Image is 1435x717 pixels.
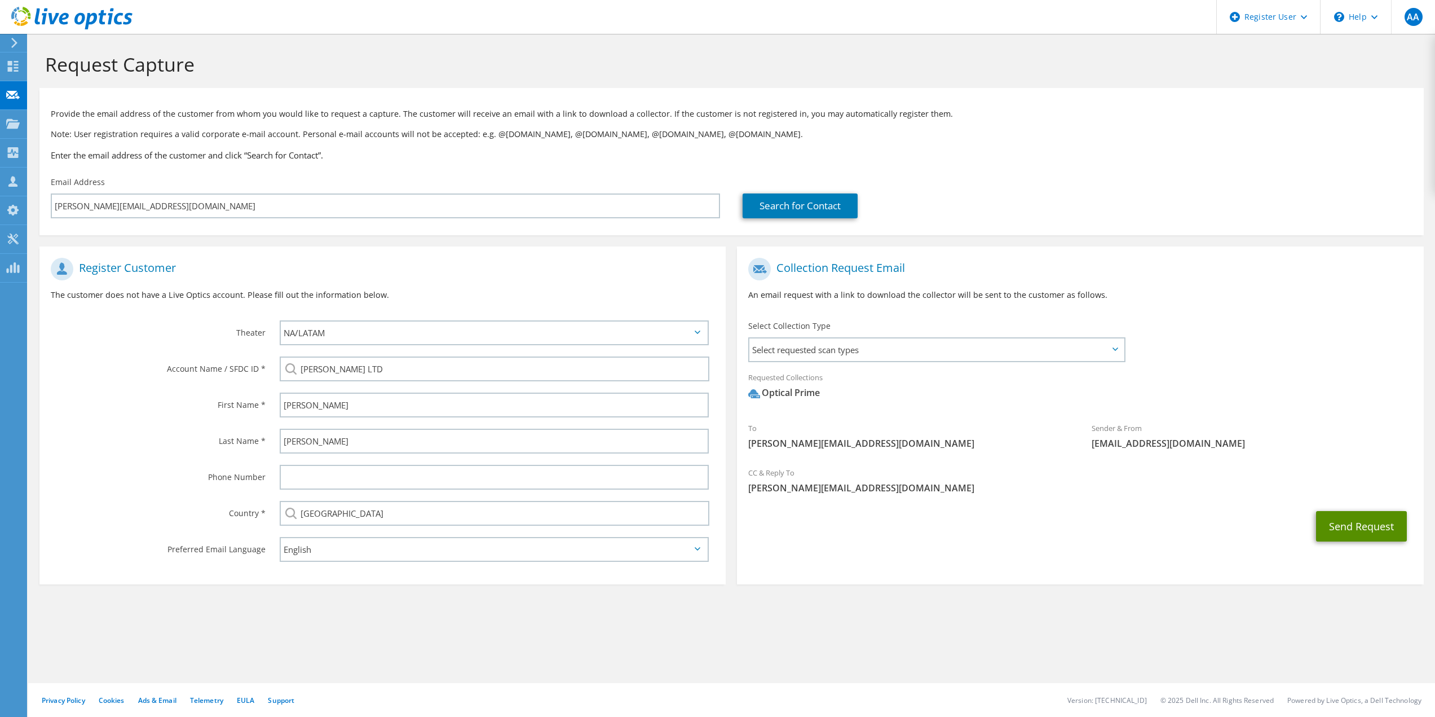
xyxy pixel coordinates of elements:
[51,393,266,411] label: First Name *
[138,696,176,705] a: Ads & Email
[51,149,1412,161] h3: Enter the email address of the customer and click “Search for Contact”.
[51,501,266,519] label: Country *
[268,696,294,705] a: Support
[748,482,1412,494] span: [PERSON_NAME][EMAIL_ADDRESS][DOMAIN_NAME]
[737,461,1423,500] div: CC & Reply To
[51,108,1412,120] p: Provide the email address of the customer from whom you would like to request a capture. The cust...
[748,437,1069,450] span: [PERSON_NAME][EMAIL_ADDRESS][DOMAIN_NAME]
[1067,696,1147,705] li: Version: [TECHNICAL_ID]
[1092,437,1412,450] span: [EMAIL_ADDRESS][DOMAIN_NAME]
[737,366,1423,411] div: Requested Collections
[99,696,125,705] a: Cookies
[1080,416,1424,455] div: Sender & From
[748,320,831,332] label: Select Collection Type
[749,338,1123,361] span: Select requested scan types
[743,193,858,218] a: Search for Contact
[1316,511,1407,542] button: Send Request
[51,128,1412,140] p: Note: User registration requires a valid corporate e-mail account. Personal e-mail accounts will ...
[190,696,223,705] a: Telemetry
[237,696,254,705] a: EULA
[51,320,266,338] label: Theater
[51,357,266,375] label: Account Name / SFDC ID *
[51,289,714,301] p: The customer does not have a Live Optics account. Please fill out the information below.
[51,258,709,280] h1: Register Customer
[45,52,1412,76] h1: Request Capture
[1160,696,1274,705] li: © 2025 Dell Inc. All Rights Reserved
[737,416,1080,455] div: To
[748,258,1406,280] h1: Collection Request Email
[51,177,105,188] label: Email Address
[748,386,820,399] div: Optical Prime
[1334,12,1344,22] svg: \n
[1405,8,1423,26] span: AA
[51,537,266,555] label: Preferred Email Language
[51,429,266,447] label: Last Name *
[1287,696,1421,705] li: Powered by Live Optics, a Dell Technology
[51,465,266,483] label: Phone Number
[42,696,85,705] a: Privacy Policy
[748,289,1412,301] p: An email request with a link to download the collector will be sent to the customer as follows.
